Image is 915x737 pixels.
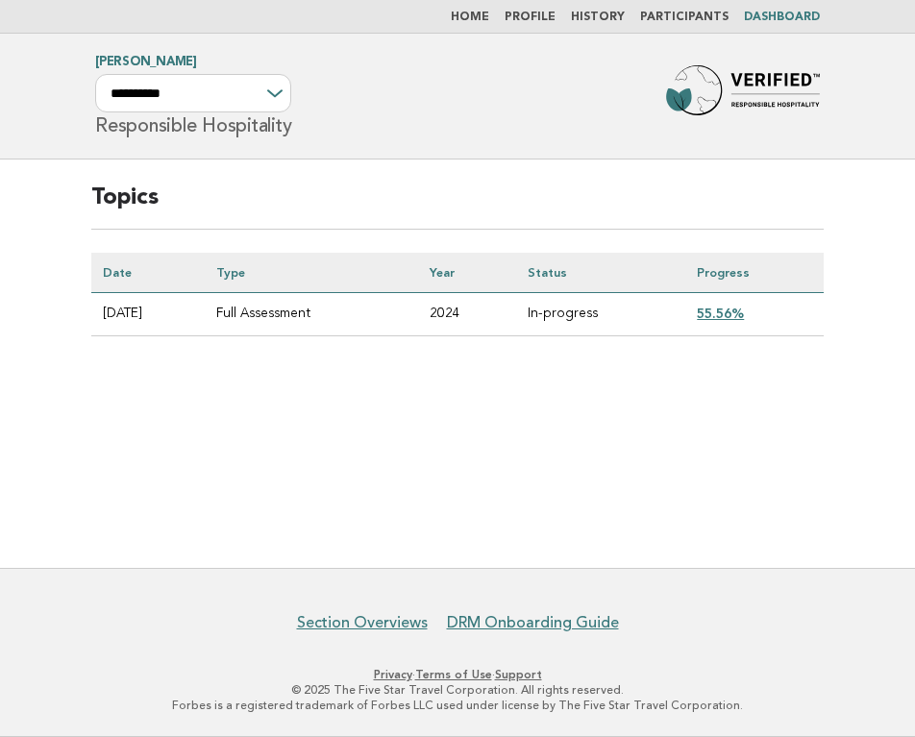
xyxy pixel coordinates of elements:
p: Forbes is a registered trademark of Forbes LLC used under license by The Five Star Travel Corpora... [27,698,888,713]
a: DRM Onboarding Guide [447,613,619,632]
th: Progress [685,253,824,293]
p: · · [27,667,888,682]
td: In-progress [516,292,685,335]
th: Date [91,253,205,293]
td: Full Assessment [205,292,418,335]
a: History [571,12,625,23]
h1: Responsible Hospitality [95,57,291,135]
a: Support [495,668,542,681]
td: [DATE] [91,292,205,335]
a: Home [451,12,489,23]
a: Profile [505,12,556,23]
td: 2024 [418,292,516,335]
a: Dashboard [744,12,820,23]
a: Section Overviews [297,613,428,632]
a: Terms of Use [415,668,492,681]
h2: Topics [91,183,824,230]
a: 55.56% [697,306,744,321]
p: © 2025 The Five Star Travel Corporation. All rights reserved. [27,682,888,698]
img: Forbes Travel Guide [666,65,820,127]
a: Participants [640,12,729,23]
th: Status [516,253,685,293]
th: Year [418,253,516,293]
th: Type [205,253,418,293]
a: [PERSON_NAME] [95,56,197,68]
a: Privacy [374,668,412,681]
